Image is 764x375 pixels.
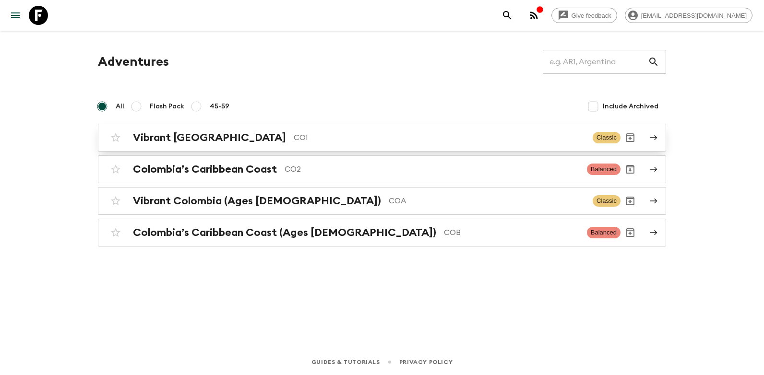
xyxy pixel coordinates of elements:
[285,164,579,175] p: CO2
[133,226,436,239] h2: Colombia’s Caribbean Coast (Ages [DEMOGRAPHIC_DATA])
[98,52,169,71] h1: Adventures
[294,132,585,143] p: CO1
[566,12,617,19] span: Give feedback
[98,155,666,183] a: Colombia’s Caribbean CoastCO2BalancedArchive
[498,6,517,25] button: search adventures
[133,195,381,207] h2: Vibrant Colombia (Ages [DEMOGRAPHIC_DATA])
[551,8,617,23] a: Give feedback
[98,219,666,246] a: Colombia’s Caribbean Coast (Ages [DEMOGRAPHIC_DATA])COBBalancedArchive
[621,160,640,179] button: Archive
[444,227,579,238] p: COB
[625,8,752,23] div: [EMAIL_ADDRESS][DOMAIN_NAME]
[6,6,25,25] button: menu
[116,102,124,111] span: All
[636,12,752,19] span: [EMAIL_ADDRESS][DOMAIN_NAME]
[587,227,621,238] span: Balanced
[621,128,640,147] button: Archive
[587,164,621,175] span: Balanced
[133,163,277,176] h2: Colombia’s Caribbean Coast
[593,132,621,143] span: Classic
[98,124,666,152] a: Vibrant [GEOGRAPHIC_DATA]CO1ClassicArchive
[133,131,286,144] h2: Vibrant [GEOGRAPHIC_DATA]
[150,102,184,111] span: Flash Pack
[543,48,648,75] input: e.g. AR1, Argentina
[98,187,666,215] a: Vibrant Colombia (Ages [DEMOGRAPHIC_DATA])COAClassicArchive
[389,195,585,207] p: COA
[311,357,380,367] a: Guides & Tutorials
[621,191,640,211] button: Archive
[593,195,621,207] span: Classic
[210,102,229,111] span: 45-59
[603,102,658,111] span: Include Archived
[621,223,640,242] button: Archive
[399,357,453,367] a: Privacy Policy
